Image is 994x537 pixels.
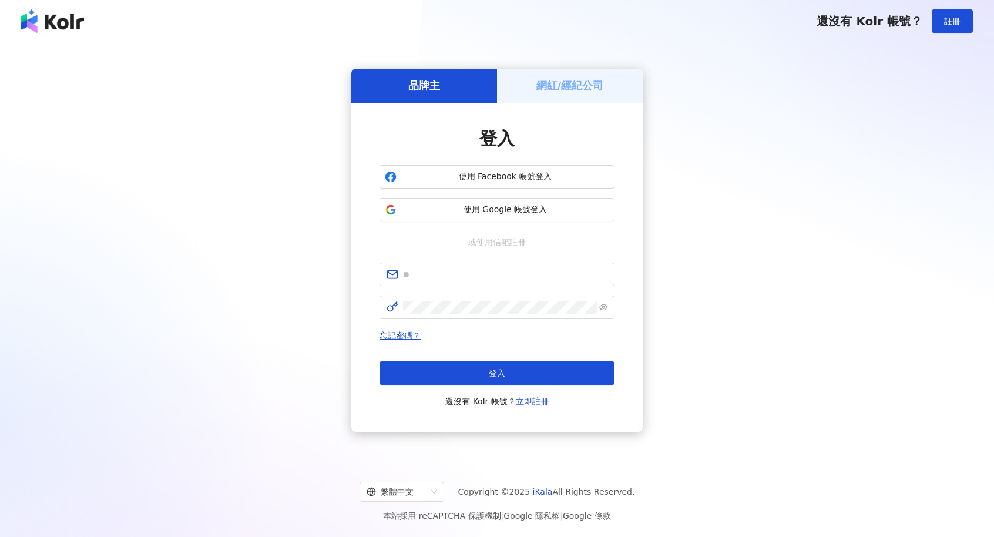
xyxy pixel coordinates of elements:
[563,511,611,521] a: Google 條款
[536,78,604,93] h5: 網紅/經紀公司
[460,236,534,249] span: 或使用信箱註冊
[380,331,421,340] a: 忘記密碼？
[408,78,440,93] h5: 品牌主
[479,128,515,149] span: 登入
[401,171,609,183] span: 使用 Facebook 帳號登入
[383,509,610,523] span: 本站採用 reCAPTCHA 保護機制
[367,482,427,501] div: 繁體中文
[380,361,614,385] button: 登入
[458,485,635,499] span: Copyright © 2025 All Rights Reserved.
[401,204,609,216] span: 使用 Google 帳號登入
[817,14,922,28] span: 還沒有 Kolr 帳號？
[445,394,549,408] span: 還沒有 Kolr 帳號？
[489,368,505,378] span: 登入
[560,511,563,521] span: |
[516,397,549,406] a: 立即註冊
[501,511,504,521] span: |
[599,303,607,311] span: eye-invisible
[503,511,560,521] a: Google 隱私權
[944,16,961,26] span: 註冊
[533,487,553,496] a: iKala
[380,198,614,221] button: 使用 Google 帳號登入
[21,9,84,33] img: logo
[380,165,614,189] button: 使用 Facebook 帳號登入
[932,9,973,33] button: 註冊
